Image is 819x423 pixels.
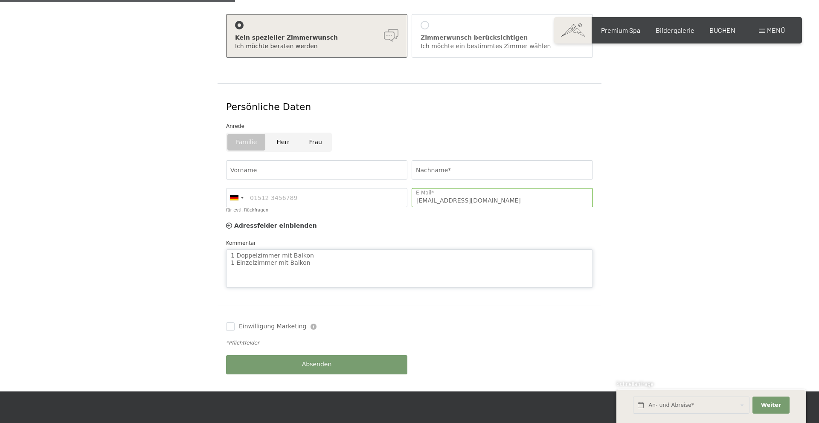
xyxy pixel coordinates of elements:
a: BUCHEN [709,26,735,34]
div: Ich möchte beraten werden [235,42,398,51]
a: Premium Spa [601,26,640,34]
div: Germany (Deutschland): +49 [227,188,246,207]
span: Einwilligung Marketing [239,322,306,331]
span: Weiter [761,401,781,409]
div: Zimmerwunsch berücksichtigen [421,34,584,42]
div: Persönliche Daten [226,101,593,114]
div: Ich möchte ein bestimmtes Zimmer wählen [421,42,584,51]
label: für evtl. Rückfragen [226,208,268,212]
button: Absenden [226,355,407,374]
div: *Pflichtfelder [226,339,593,347]
span: Menü [767,26,785,34]
button: Weiter [752,397,789,414]
span: Absenden [302,360,332,369]
span: Adressfelder einblenden [234,222,317,229]
a: Bildergalerie [656,26,694,34]
input: 01512 3456789 [226,188,407,207]
span: Schnellanfrage [616,380,653,387]
div: Kein spezieller Zimmerwunsch [235,34,398,42]
div: Anrede [226,122,593,130]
